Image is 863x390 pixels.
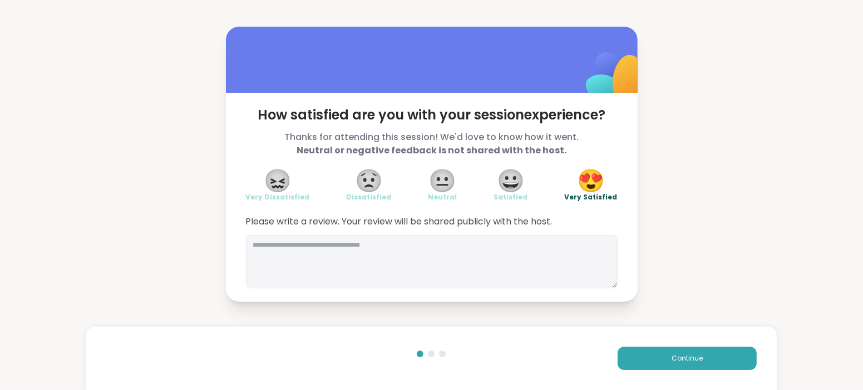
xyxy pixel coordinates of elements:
[560,23,670,134] img: ShareWell Logomark
[246,131,618,157] span: Thanks for attending this session! We'd love to know how it went.
[246,106,618,124] span: How satisfied are you with your session experience?
[672,353,703,363] span: Continue
[355,171,383,191] span: 😟
[618,347,757,370] button: Continue
[297,144,566,157] b: Neutral or negative feedback is not shared with the host.
[264,171,292,191] span: 😖
[246,215,618,228] span: Please write a review. Your review will be shared publicly with the host.
[497,171,525,191] span: 😀
[577,171,605,191] span: 😍
[494,193,528,202] span: Satisfied
[565,193,618,202] span: Very Satisfied
[428,193,457,202] span: Neutral
[429,171,457,191] span: 😐
[347,193,392,202] span: Dissatisfied
[246,193,310,202] span: Very Dissatisfied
